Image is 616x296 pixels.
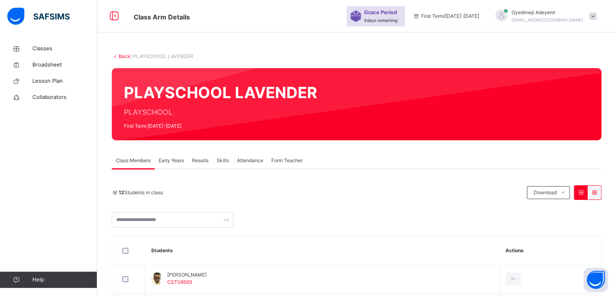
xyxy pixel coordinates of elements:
span: Class Arm Details [134,13,190,21]
th: Actions [499,236,601,266]
b: 12 [119,189,124,195]
button: Open asap [584,268,608,292]
span: / PLAYSCHOOL LAVENDER [130,53,193,59]
span: [PERSON_NAME] [167,271,207,279]
span: Broadsheet [32,61,97,69]
span: [EMAIL_ADDRESS][DOMAIN_NAME] [512,17,583,22]
span: Students in class [119,189,163,196]
span: Help [32,276,97,284]
div: OyedimejiAdeyemi [487,9,601,24]
th: Students [145,236,500,266]
span: 0 days remaining [364,18,397,23]
span: Collaborators [32,93,97,101]
span: Form Teacher [271,157,303,164]
img: safsims [7,8,70,25]
span: Class Members [116,157,151,164]
img: sticker-purple.71386a28dfed39d6af7621340158ba97.svg [351,11,361,22]
span: Results [192,157,209,164]
a: Back [119,53,130,59]
span: Lesson Plan [32,77,97,85]
span: Grace Period [364,9,397,16]
span: CST08593 [167,279,192,285]
span: Early Years [159,157,184,164]
span: Classes [32,45,97,53]
span: session/term information [413,13,479,20]
span: Attendance [237,157,263,164]
span: Oyedimeji Adeyemi [512,9,583,16]
span: Download [533,189,556,196]
span: Skills [217,157,229,164]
